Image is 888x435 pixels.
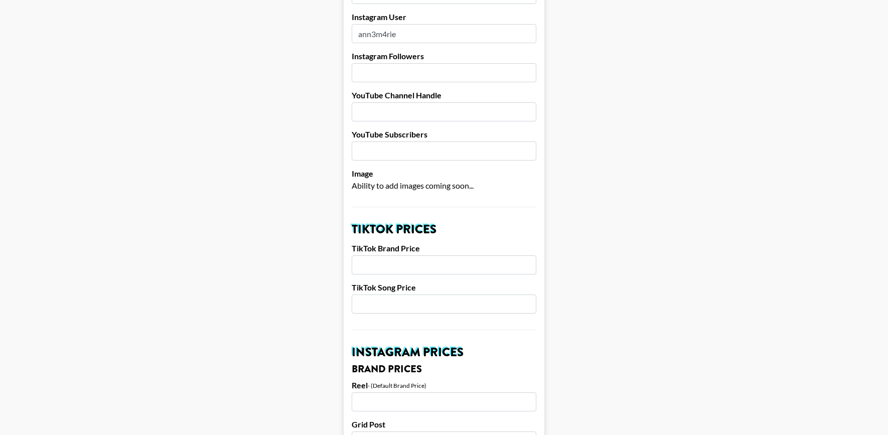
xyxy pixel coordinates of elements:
[352,181,474,190] span: Ability to add images coming soon...
[352,380,368,390] label: Reel
[352,129,536,139] label: YouTube Subscribers
[352,282,536,293] label: TikTok Song Price
[352,364,536,374] h3: Brand Prices
[352,51,536,61] label: Instagram Followers
[352,419,536,429] label: Grid Post
[352,223,536,235] h2: TikTok Prices
[368,382,426,389] div: - (Default Brand Price)
[352,243,536,253] label: TikTok Brand Price
[352,169,536,179] label: Image
[352,90,536,100] label: YouTube Channel Handle
[352,12,536,22] label: Instagram User
[352,346,536,358] h2: Instagram Prices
